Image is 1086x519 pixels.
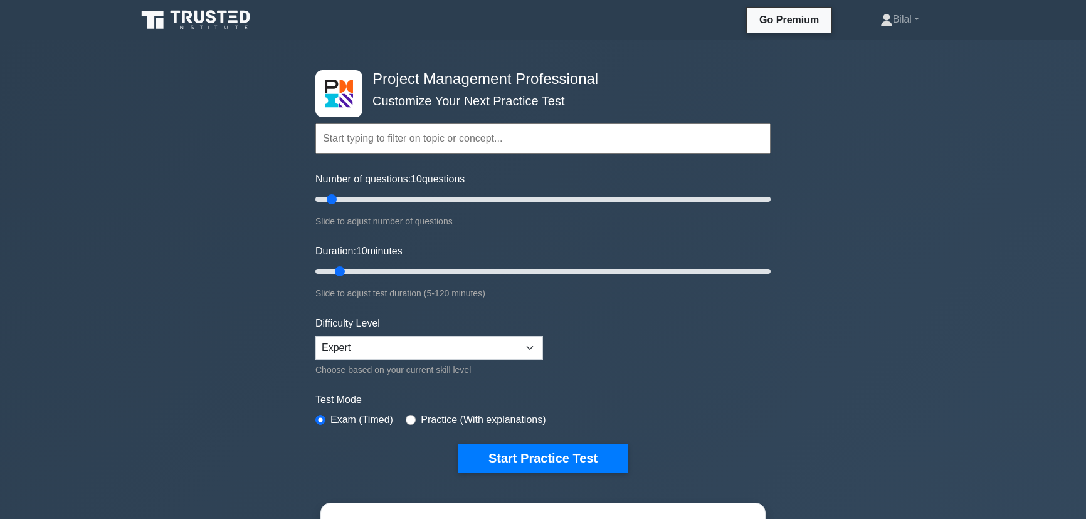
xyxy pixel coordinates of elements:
input: Start typing to filter on topic or concept... [315,123,771,154]
label: Test Mode [315,392,771,407]
button: Start Practice Test [458,444,628,473]
span: 10 [411,174,422,184]
label: Exam (Timed) [330,412,393,427]
h4: Project Management Professional [367,70,709,88]
label: Practice (With explanations) [421,412,546,427]
label: Duration: minutes [315,244,403,259]
a: Go Premium [752,12,826,28]
label: Difficulty Level [315,316,380,331]
div: Choose based on your current skill level [315,362,543,377]
label: Number of questions: questions [315,172,465,187]
div: Slide to adjust number of questions [315,214,771,229]
a: Bilal [850,7,949,32]
div: Slide to adjust test duration (5-120 minutes) [315,286,771,301]
span: 10 [356,246,367,256]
